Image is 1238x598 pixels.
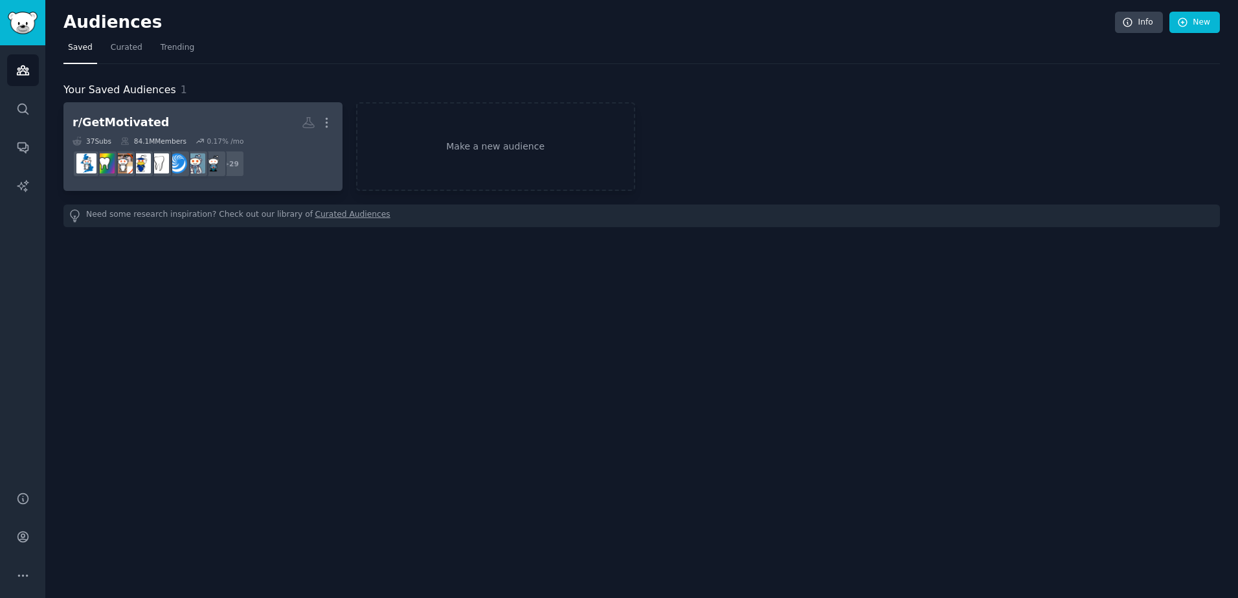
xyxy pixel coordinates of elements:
a: Curated Audiences [315,209,390,223]
a: Trending [156,38,199,64]
img: UWorld [167,153,187,173]
div: 0.17 % /mo [207,137,243,146]
a: Saved [63,38,97,64]
h2: Audiences [63,12,1115,33]
div: r/GetMotivated [73,115,169,131]
img: predental [95,153,115,173]
a: New [1169,12,1220,34]
img: medicalschoolEU [131,153,151,173]
a: r/GetMotivated37Subs84.1MMembers0.17% /mo+29CollegeRantMedschoolJKUWorldDentalSchoolUKmedicalscho... [63,102,343,191]
a: Make a new audience [356,102,635,191]
img: InternationalStudents [113,153,133,173]
img: CollegeRant [203,153,223,173]
a: Info [1115,12,1163,34]
span: Trending [161,42,194,54]
span: Curated [111,42,142,54]
span: Your Saved Audiences [63,82,176,98]
div: Need some research inspiration? Check out our library of [63,205,1220,227]
div: 84.1M Members [120,137,186,146]
img: MedschoolJK [185,153,205,173]
img: DentalSchoolUK [149,153,169,173]
img: medicalschooluk [76,153,96,173]
a: Curated [106,38,147,64]
div: + 29 [218,150,245,177]
span: Saved [68,42,93,54]
img: GummySearch logo [8,12,38,34]
div: 37 Sub s [73,137,111,146]
span: 1 [181,83,187,96]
